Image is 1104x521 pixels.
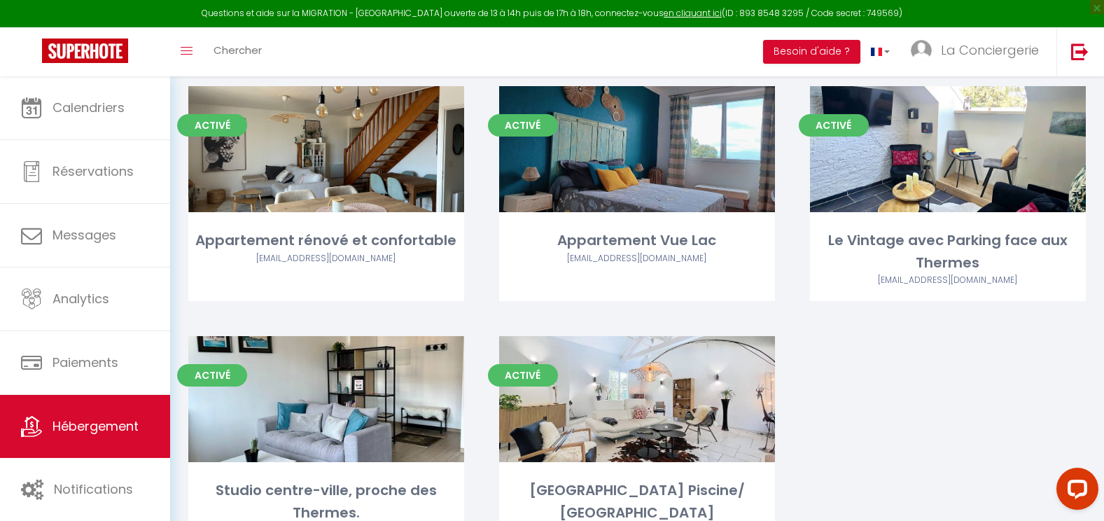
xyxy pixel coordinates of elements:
span: La Conciergerie [941,41,1039,59]
span: Messages [53,226,116,244]
span: Paiements [53,354,118,371]
div: Airbnb [188,252,464,265]
span: Activé [488,114,558,137]
span: Réservations [53,162,134,180]
img: logout [1071,43,1089,60]
a: Chercher [203,27,272,76]
button: Besoin d'aide ? [763,40,860,64]
a: ... La Conciergerie [900,27,1056,76]
div: Appartement Vue Lac [499,230,775,251]
span: Notifications [54,480,133,498]
span: Chercher [214,43,262,57]
div: Le Vintage avec Parking face aux Thermes [810,230,1086,274]
a: Editer [595,385,679,413]
a: Editer [284,385,368,413]
a: Editer [595,135,679,163]
img: Super Booking [42,39,128,63]
span: Calendriers [53,99,125,116]
a: Editer [284,135,368,163]
div: Airbnb [499,252,775,265]
span: Analytics [53,290,109,307]
span: Activé [177,114,247,137]
span: Activé [799,114,869,137]
span: Activé [488,364,558,387]
img: ... [911,40,932,61]
span: Activé [177,364,247,387]
div: Airbnb [810,274,1086,287]
a: Editer [906,135,990,163]
div: Appartement rénové et confortable [188,230,464,251]
iframe: LiveChat chat widget [1045,462,1104,521]
a: en cliquant ici [664,7,722,19]
span: Hébergement [53,417,139,435]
